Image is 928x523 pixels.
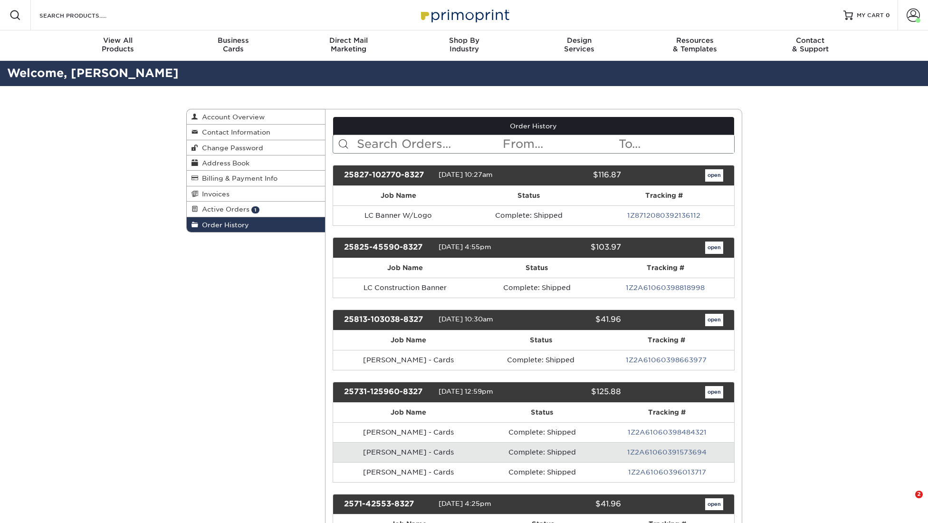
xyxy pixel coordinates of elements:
th: Status [463,186,593,205]
span: Resources [637,36,753,45]
input: From... [502,135,618,153]
a: DesignServices [522,30,637,61]
span: Active Orders [198,205,249,213]
a: Shop ByIndustry [406,30,522,61]
a: open [705,498,723,511]
a: View AllProducts [60,30,176,61]
th: Tracking # [600,403,734,422]
div: Products [60,36,176,53]
td: Complete: Shipped [483,350,599,370]
div: 25731-125960-8327 [337,386,439,398]
div: & Support [753,36,868,53]
span: Order History [198,221,249,229]
th: Job Name [333,330,483,350]
a: Address Book [187,155,325,171]
th: Job Name [333,258,477,278]
th: Status [483,330,599,350]
td: LC Construction Banner [333,278,477,298]
a: Resources& Templates [637,30,753,61]
div: & Templates [637,36,753,53]
th: Tracking # [599,330,734,350]
a: Change Password [187,140,325,155]
a: Contact Information [187,125,325,140]
a: 1Z2A61060398818998 [626,284,705,291]
span: MY CART [857,11,884,19]
td: LC Banner W/Logo [333,205,463,225]
td: [PERSON_NAME] - Cards [333,350,483,370]
span: [DATE] 10:30am [439,315,493,323]
a: Contact& Support [753,30,868,61]
a: 1Z2A61060396013717 [628,468,706,476]
img: Primoprint [417,5,512,25]
a: open [705,386,723,398]
a: open [705,242,723,254]
td: Complete: Shipped [484,442,600,462]
th: Job Name [333,186,463,205]
span: Shop By [406,36,522,45]
a: 1Z2A61060398663977 [626,356,707,364]
a: open [705,169,723,182]
a: Direct MailMarketing [291,30,406,61]
a: Billing & Payment Info [187,171,325,186]
div: $116.87 [526,169,628,182]
td: Complete: Shipped [463,205,593,225]
input: SEARCH PRODUCTS..... [38,10,131,21]
td: [PERSON_NAME] - Cards [333,442,484,462]
div: 2571-42553-8327 [337,498,439,511]
a: Order History [333,117,734,135]
th: Job Name [333,403,484,422]
span: Change Password [198,144,263,152]
th: Status [484,403,600,422]
td: Complete: Shipped [477,278,597,298]
td: Complete: Shipped [484,462,600,482]
a: 1Z2A61060391573694 [627,448,707,456]
span: 1 [251,206,259,213]
span: Contact [753,36,868,45]
span: Billing & Payment Info [198,174,277,182]
div: 25827-102770-8327 [337,169,439,182]
div: $125.88 [526,386,628,398]
span: 2 [915,491,923,498]
span: Account Overview [198,113,265,121]
span: [DATE] 4:25pm [439,500,491,507]
span: Direct Mail [291,36,406,45]
div: 25825-45590-8327 [337,242,439,254]
span: 0 [886,12,890,19]
a: open [705,314,723,326]
span: [DATE] 12:59pm [439,387,493,395]
a: Order History [187,217,325,232]
a: Active Orders 1 [187,202,325,217]
iframe: Intercom live chat [896,491,918,513]
div: Services [522,36,637,53]
th: Tracking # [597,258,734,278]
th: Tracking # [594,186,734,205]
div: 25813-103038-8327 [337,314,439,326]
span: [DATE] 10:27am [439,171,493,178]
a: BusinessCards [175,30,291,61]
td: Complete: Shipped [484,422,600,442]
div: $103.97 [526,242,628,254]
input: To... [618,135,734,153]
span: Invoices [198,190,230,198]
div: Industry [406,36,522,53]
div: $41.96 [526,498,628,511]
a: Invoices [187,186,325,202]
div: $41.96 [526,314,628,326]
span: Design [522,36,637,45]
div: Marketing [291,36,406,53]
a: 1Z2A61060398484321 [628,428,707,436]
input: Search Orders... [356,135,502,153]
span: Contact Information [198,128,270,136]
span: Business [175,36,291,45]
a: Account Overview [187,109,325,125]
td: [PERSON_NAME] - Cards [333,462,484,482]
span: View All [60,36,176,45]
td: [PERSON_NAME] - Cards [333,422,484,442]
a: 1Z8712080392136112 [627,212,700,219]
th: Status [477,258,597,278]
span: [DATE] 4:55pm [439,243,491,251]
div: Cards [175,36,291,53]
span: Address Book [198,159,249,167]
